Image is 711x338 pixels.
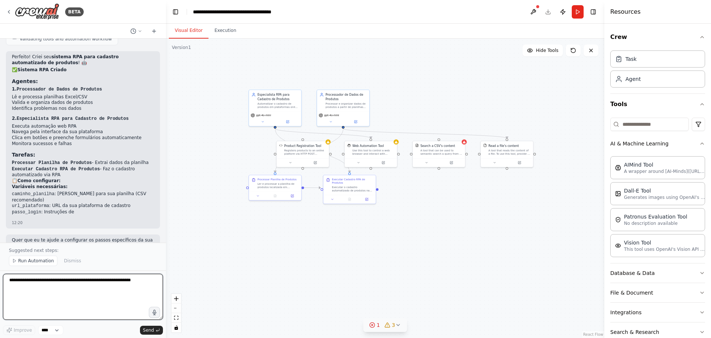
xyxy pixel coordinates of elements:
div: Version 1 [172,45,191,50]
p: No description available [624,220,687,226]
strong: 1. [12,86,102,92]
div: Executar Cadastro RPA de Produtos [332,178,373,184]
button: fit view [171,313,181,323]
li: Clica em botões e preenche formulários automaticamente [12,135,154,141]
img: Logo [15,3,59,20]
li: Navega pela interface da sua plataforma [12,129,154,135]
button: File & Document [610,283,705,302]
code: passo_login [12,210,41,215]
div: Processador de Dados de ProdutosProcessar e organizar dados de produtos a partir de planilhas Exc... [317,89,370,126]
img: StagehandTool [347,144,351,147]
img: VisionTool [615,243,621,249]
div: Task [625,55,637,63]
button: Crew [610,27,705,47]
p: Generates images using OpenAI's Dall-E model. [624,194,705,200]
img: AIMindTool [615,165,621,171]
p: Perfeito! Criei seu ! 🤖 [12,54,154,66]
div: Ler e processar a planilha de produtos localizada em {caminho_planilha}. Extrair todos os dados d... [257,182,298,189]
strong: Agentes: [12,78,38,84]
div: BETA [65,7,84,16]
g: Edge from 1a0c3c3d-208c-461c-8213-312f1d00c20e to d1e37851-c893-4f85-9723-f6db3c8d1edd [341,129,509,138]
div: Especialista RPA para Cadastro de ProdutosAutomatizar o cadastro de produtos em plataformas onlin... [248,89,302,126]
div: Agent [625,75,641,83]
p: A wrapper around [AI-Minds]([URL][DOMAIN_NAME]). Useful for when you need answers to questions fr... [624,168,705,174]
li: : [PERSON_NAME] para sua planilha (CSV recomendado) [12,191,154,203]
img: FileReadTool [483,144,487,147]
button: Hide left sidebar [170,7,181,17]
button: Execution [208,23,242,39]
span: Validating tools and automation workflow [20,36,112,42]
button: Open in side panel [439,160,463,165]
button: Improve [3,325,35,335]
g: Edge from 32e0bd25-5a8b-4c18-b82c-7afbb0e6f203 to 069fd8de-0cf1-4540-b346-b6f9ed342bb3 [273,129,352,173]
code: Processador de Dados de Produtos [17,87,102,92]
li: Lê e processa planilhas Excel/CSV [12,94,154,100]
g: Edge from 1a0c3c3d-208c-461c-8213-312f1d00c20e to bd62afd1-1569-4694-8d1f-40d6d8c950ef [273,129,345,173]
li: Valida e organiza dados de produtos [12,100,154,106]
button: Send [140,326,163,335]
button: zoom out [171,303,181,313]
li: Executa automação web RPA [12,124,154,129]
g: Edge from bd62afd1-1569-4694-8d1f-40d6d8c950ef to 069fd8de-0cf1-4540-b346-b6f9ed342bb3 [304,186,321,190]
strong: Tarefas: [12,152,35,158]
div: Patronus Evaluation Tool [624,213,687,220]
nav: breadcrumb [193,8,276,16]
strong: Sistema RPA Criado [17,67,67,72]
li: Monitora sucessos e falhas [12,141,154,147]
span: Run Automation [18,258,54,264]
code: Executar Cadastro RPA de Produtos [12,167,100,172]
div: Product Registration ToolProduct Registration ToolRegisters products to an online platform via HT... [276,141,330,167]
div: Processador de Dados de Produtos [326,92,367,101]
button: Open in side panel [285,193,300,198]
button: Hide right sidebar [588,7,598,17]
button: Open in side panel [507,160,531,165]
p: This tool uses OpenAI's Vision API to describe the contents of an image. [624,246,705,252]
div: Processar e organizar dados de produtos a partir de planilhas Excel ou CSV, convertendo-os em for... [326,102,367,109]
button: zoom in [171,294,181,303]
p: Suggested next steps: [9,247,157,253]
button: No output available [266,193,284,198]
span: Hide Tools [536,47,558,53]
div: Processar Planilha de ProdutosLer e processar a planilha de produtos localizada em {caminho_plani... [248,175,302,200]
strong: Variáveis necessárias: [12,184,68,189]
strong: Como configurar: [17,178,61,183]
a: React Flow attribution [583,332,603,337]
div: Executar o cadastro automatizado de produtos na plataforma online localizada em {url_plataforma}.... [332,186,373,192]
button: Open in side panel [360,197,374,202]
code: Processar Planilha de Produtos [12,160,92,165]
div: Registers products to an online platform via HTTP POST requests. Accepts product data as JSON and... [284,149,327,155]
button: Hide Tools [523,45,563,56]
code: caminho_planilha [12,191,54,197]
span: 1 [377,321,380,329]
div: 12:20 [12,220,154,226]
button: Open in side panel [371,160,395,165]
div: A tool that can be used to semantic search a query from a CSV's content. [420,149,463,155]
li: : URL da sua plataforma de cadastro [12,203,154,209]
span: gpt-4o-mini [324,114,339,117]
div: Automatizar o cadastro de produtos em plataformas online através de interação direta com a interf... [257,102,298,109]
button: Dismiss [60,256,85,266]
div: A tool that reads the content of a file. To use this tool, provide a 'file_path' parameter with t... [488,149,531,155]
img: DallETool [615,191,621,197]
button: AI & Machine Learning [610,134,705,153]
span: Improve [14,327,32,333]
li: Identifica problemas nos dados [12,106,154,112]
img: PatronusEvalTool [615,217,621,223]
span: Dismiss [64,258,81,264]
p: Quer que eu te ajude a configurar os passos específicos da sua plataforma? Me conte: [12,237,154,249]
h2: 📋 [12,178,154,184]
div: Vision Tool [624,239,705,246]
button: 13 [363,318,407,332]
div: CSVSearchToolSearch a CSV's contentA tool that can be used to semantic search a query from a CSV'... [412,141,465,167]
button: Start a new chat [148,27,160,36]
div: StagehandToolWeb Automation ToolUse this tool to control a web browser and interact with websites... [344,141,398,167]
img: Product Registration Tool [279,144,283,147]
button: Click to speak your automation idea [149,307,160,318]
span: gpt-4o-mini [256,114,271,117]
div: Product Registration Tool [284,144,321,148]
div: Use this tool to control a web browser and interact with websites using natural language. Capabil... [352,149,394,155]
h4: Resources [610,7,641,16]
span: Send [143,327,154,333]
button: Visual Editor [169,23,208,39]
li: : Instruções de [12,209,154,216]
